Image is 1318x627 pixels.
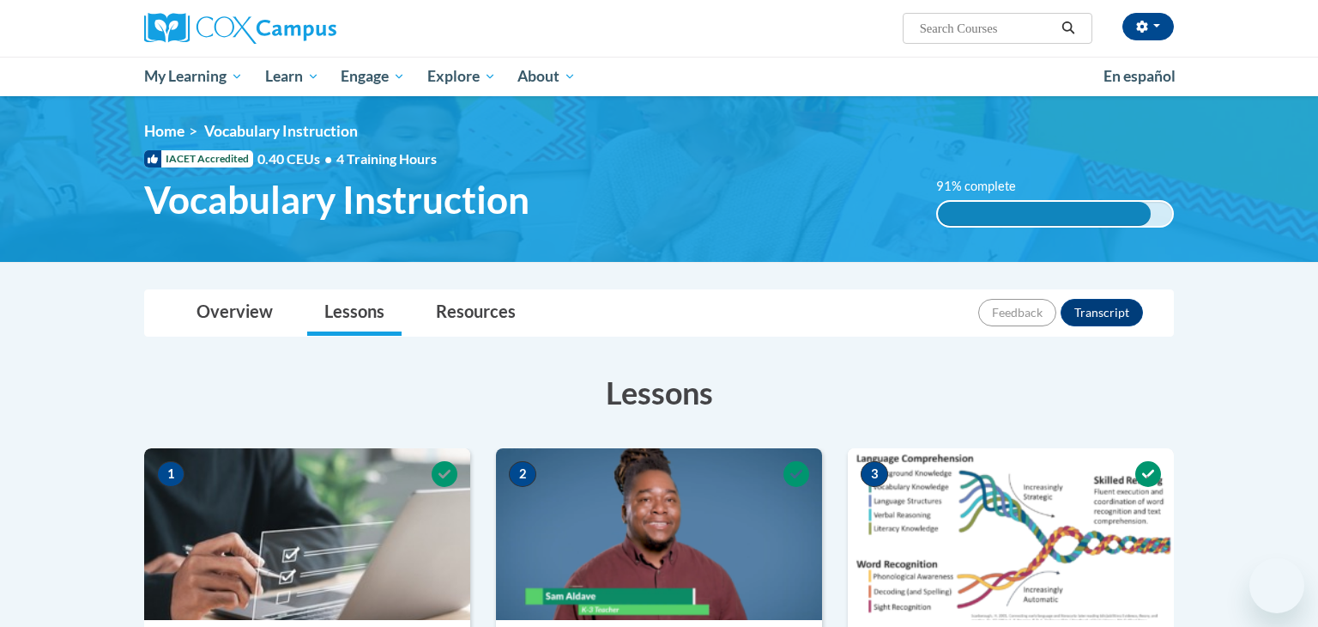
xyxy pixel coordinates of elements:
span: 0.40 CEUs [257,149,336,168]
span: IACET Accredited [144,150,253,167]
span: Learn [265,66,319,87]
span: My Learning [144,66,243,87]
div: 91% complete [938,202,1152,226]
input: Search Courses [918,18,1055,39]
span: 2 [509,461,536,487]
a: Engage [329,57,416,96]
a: Explore [416,57,507,96]
a: Resources [419,290,533,336]
button: Feedback [978,299,1056,326]
span: Engage [341,66,405,87]
span: Explore [427,66,496,87]
a: My Learning [133,57,254,96]
img: Course Image [496,448,822,620]
img: Course Image [144,448,470,620]
a: Home [144,122,184,140]
button: Search [1055,18,1081,39]
a: About [507,57,588,96]
img: Cox Campus [144,13,336,44]
a: Learn [254,57,330,96]
label: 91% complete [936,177,1035,196]
a: Lessons [307,290,402,336]
a: En español [1092,58,1187,94]
span: Vocabulary Instruction [204,122,358,140]
a: Overview [179,290,290,336]
span: Vocabulary Instruction [144,177,529,222]
span: En español [1103,67,1176,85]
button: Account Settings [1122,13,1174,40]
iframe: Button to launch messaging window [1249,558,1304,613]
span: 3 [861,461,888,487]
button: Transcript [1061,299,1143,326]
span: About [517,66,576,87]
span: 1 [157,461,184,487]
span: 4 Training Hours [336,150,437,167]
div: Main menu [118,57,1200,96]
h3: Lessons [144,371,1174,414]
span: • [324,150,332,167]
a: Cox Campus [144,13,470,44]
img: Course Image [848,448,1174,620]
